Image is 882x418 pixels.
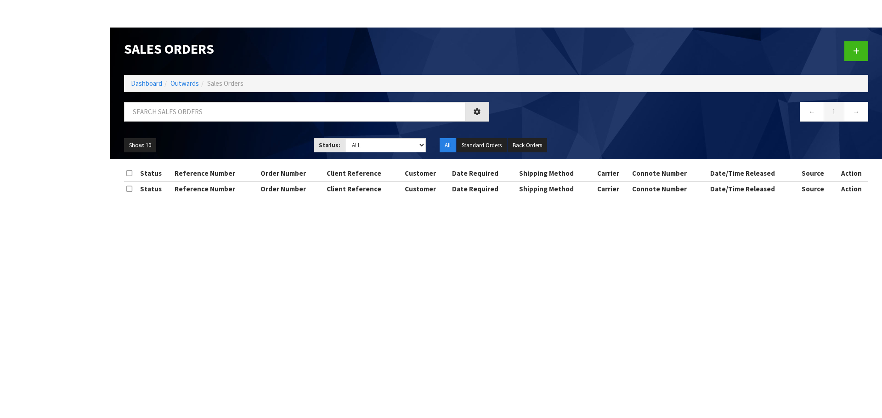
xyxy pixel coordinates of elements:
[207,79,243,88] span: Sales Orders
[172,181,258,196] th: Reference Number
[170,79,199,88] a: Outwards
[824,102,844,122] a: 1
[835,166,868,181] th: Action
[799,166,835,181] th: Source
[450,181,517,196] th: Date Required
[124,41,489,56] h1: Sales Orders
[324,166,402,181] th: Client Reference
[258,166,324,181] th: Order Number
[708,181,799,196] th: Date/Time Released
[503,102,868,124] nav: Page navigation
[440,138,456,153] button: All
[630,166,708,181] th: Connote Number
[131,79,162,88] a: Dashboard
[138,166,172,181] th: Status
[450,166,517,181] th: Date Required
[800,102,824,122] a: ←
[517,166,595,181] th: Shipping Method
[258,181,324,196] th: Order Number
[457,138,507,153] button: Standard Orders
[708,166,799,181] th: Date/Time Released
[630,181,708,196] th: Connote Number
[319,141,340,149] strong: Status:
[402,181,450,196] th: Customer
[324,181,402,196] th: Client Reference
[835,181,868,196] th: Action
[172,166,258,181] th: Reference Number
[138,181,172,196] th: Status
[799,181,835,196] th: Source
[124,102,465,122] input: Search sales orders
[595,181,630,196] th: Carrier
[124,138,156,153] button: Show: 10
[844,102,868,122] a: →
[595,166,630,181] th: Carrier
[508,138,547,153] button: Back Orders
[402,166,450,181] th: Customer
[517,181,595,196] th: Shipping Method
